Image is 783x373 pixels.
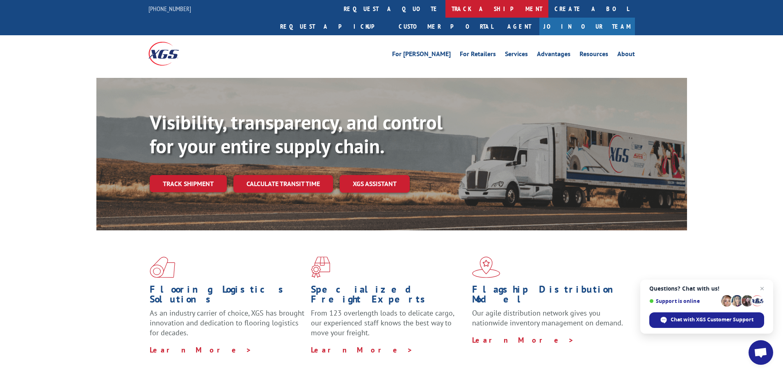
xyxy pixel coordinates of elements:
[505,51,528,60] a: Services
[749,340,773,365] a: Open chat
[472,335,574,345] a: Learn More >
[150,257,175,278] img: xgs-icon-total-supply-chain-intelligence-red
[150,345,252,355] a: Learn More >
[539,18,635,35] a: Join Our Team
[311,345,413,355] a: Learn More >
[393,18,499,35] a: Customer Portal
[649,298,718,304] span: Support is online
[311,257,330,278] img: xgs-icon-focused-on-flooring-red
[460,51,496,60] a: For Retailers
[311,284,466,308] h1: Specialized Freight Experts
[649,285,764,292] span: Questions? Chat with us!
[472,257,500,278] img: xgs-icon-flagship-distribution-model-red
[472,284,627,308] h1: Flagship Distribution Model
[499,18,539,35] a: Agent
[617,51,635,60] a: About
[233,175,333,193] a: Calculate transit time
[311,308,466,345] p: From 123 overlength loads to delicate cargo, our experienced staff knows the best way to move you...
[340,175,410,193] a: XGS ASSISTANT
[580,51,608,60] a: Resources
[671,316,753,323] span: Chat with XGS Customer Support
[150,308,304,337] span: As an industry carrier of choice, XGS has brought innovation and dedication to flooring logistics...
[537,51,571,60] a: Advantages
[392,51,451,60] a: For [PERSON_NAME]
[150,109,443,159] b: Visibility, transparency, and control for your entire supply chain.
[472,308,623,328] span: Our agile distribution network gives you nationwide inventory management on demand.
[649,312,764,328] span: Chat with XGS Customer Support
[274,18,393,35] a: Request a pickup
[150,284,305,308] h1: Flooring Logistics Solutions
[150,175,227,192] a: Track shipment
[148,5,191,13] a: [PHONE_NUMBER]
